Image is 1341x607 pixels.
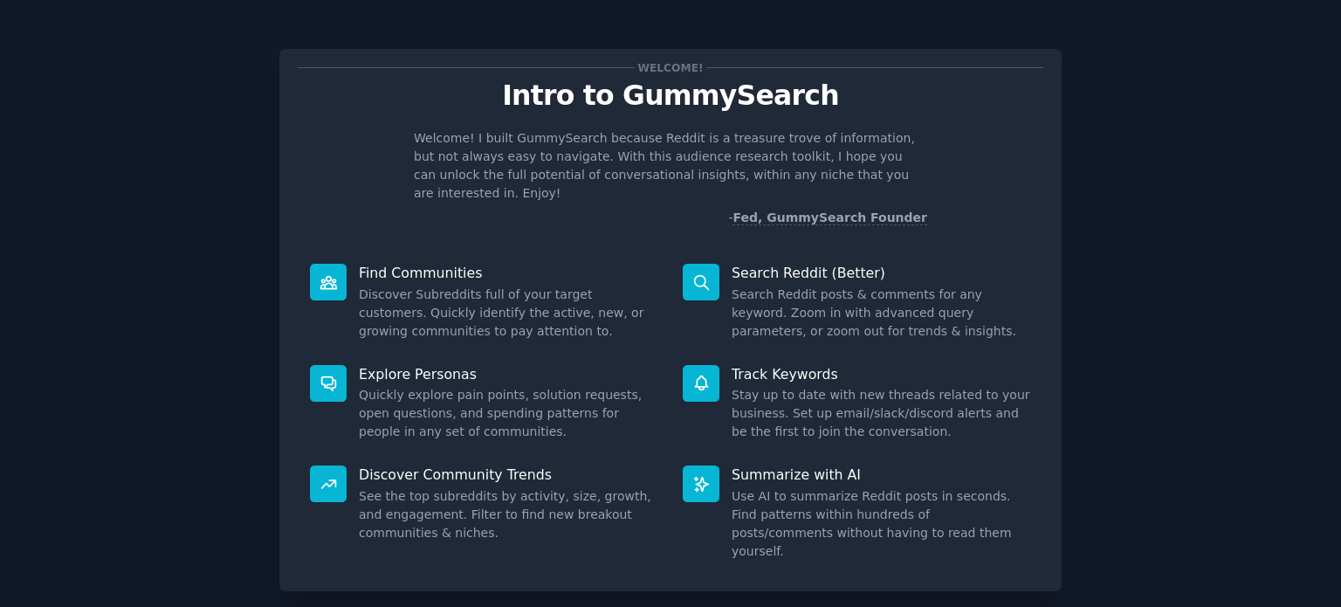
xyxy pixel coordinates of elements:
p: Intro to GummySearch [298,80,1043,111]
dd: Stay up to date with new threads related to your business. Set up email/slack/discord alerts and ... [732,386,1031,441]
p: Welcome! I built GummySearch because Reddit is a treasure trove of information, but not always ea... [414,129,927,203]
dd: Quickly explore pain points, solution requests, open questions, and spending patterns for people ... [359,386,658,441]
dd: Search Reddit posts & comments for any keyword. Zoom in with advanced query parameters, or zoom o... [732,286,1031,341]
dd: Discover Subreddits full of your target customers. Quickly identify the active, new, or growing c... [359,286,658,341]
p: Summarize with AI [732,466,1031,484]
span: Welcome! [635,59,706,77]
p: Discover Community Trends [359,466,658,484]
a: Fed, GummySearch Founder [732,210,927,225]
dd: Use AI to summarize Reddit posts in seconds. Find patterns within hundreds of posts/comments with... [732,487,1031,561]
div: - [728,209,927,227]
p: Search Reddit (Better) [732,264,1031,282]
dd: See the top subreddits by activity, size, growth, and engagement. Filter to find new breakout com... [359,487,658,542]
p: Track Keywords [732,365,1031,383]
p: Find Communities [359,264,658,282]
p: Explore Personas [359,365,658,383]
